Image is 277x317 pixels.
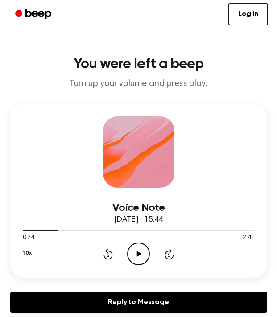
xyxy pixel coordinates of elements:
a: Beep [9,6,59,23]
button: 1.0x [23,246,32,261]
span: [DATE] · 15:44 [114,216,163,224]
span: 2:41 [243,233,254,243]
a: Log in [228,3,268,25]
h3: Voice Note [23,202,255,214]
h1: You were left a beep [7,57,270,71]
p: Turn up your volume and press play. [7,78,270,90]
a: Reply to Message [10,292,267,313]
span: 0:24 [23,233,34,243]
